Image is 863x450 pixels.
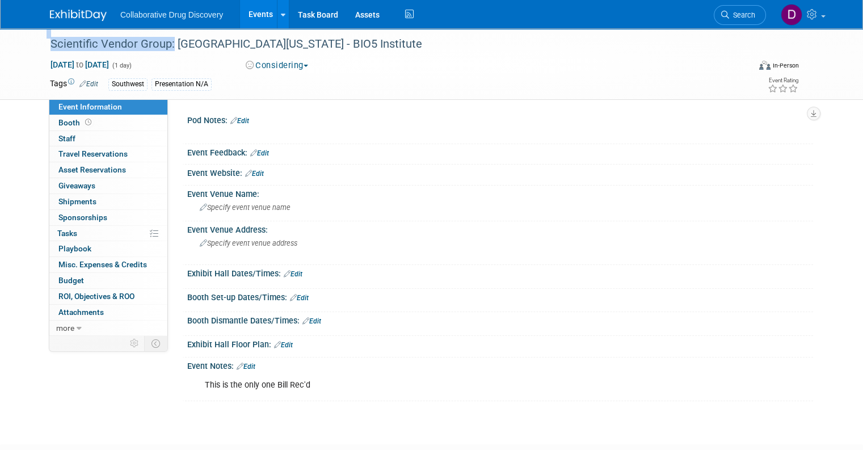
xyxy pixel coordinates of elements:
[79,80,98,88] a: Edit
[302,317,321,325] a: Edit
[200,239,297,247] span: Specify event venue address
[151,78,212,90] div: Presentation N/A
[187,112,813,127] div: Pod Notes:
[58,165,126,174] span: Asset Reservations
[49,178,167,194] a: Giveaways
[58,149,128,158] span: Travel Reservations
[50,60,110,70] span: [DATE] [DATE]
[688,59,799,76] div: Event Format
[58,213,107,222] span: Sponsorships
[58,260,147,269] span: Misc. Expenses & Credits
[125,336,145,351] td: Personalize Event Tab Strip
[145,336,168,351] td: Toggle Event Tabs
[284,270,302,278] a: Edit
[58,292,134,301] span: ROI, Objectives & ROO
[49,241,167,256] a: Playbook
[108,78,148,90] div: Southwest
[49,273,167,288] a: Budget
[58,102,122,111] span: Event Information
[187,312,813,327] div: Booth Dismantle Dates/Times:
[58,244,91,253] span: Playbook
[49,194,167,209] a: Shipments
[49,257,167,272] a: Misc. Expenses & Credits
[245,170,264,178] a: Edit
[274,341,293,349] a: Edit
[729,11,755,19] span: Search
[47,34,735,54] div: Scientific Vendor Group: [GEOGRAPHIC_DATA][US_STATE] - BIO5 Institute
[187,186,813,200] div: Event Venue Name:
[237,363,255,371] a: Edit
[242,60,313,72] button: Considering
[49,305,167,320] a: Attachments
[49,131,167,146] a: Staff
[759,61,771,70] img: Format-Inperson.png
[187,336,813,351] div: Exhibit Hall Floor Plan:
[56,323,74,333] span: more
[58,308,104,317] span: Attachments
[250,149,269,157] a: Edit
[781,4,802,26] img: Daniel Castro
[49,146,167,162] a: Travel Reservations
[49,226,167,241] a: Tasks
[187,221,813,235] div: Event Venue Address:
[714,5,766,25] a: Search
[58,197,96,206] span: Shipments
[200,203,291,212] span: Specify event venue name
[230,117,249,125] a: Edit
[197,374,692,397] div: This is the only one Bill Rec'd
[187,289,813,304] div: Booth Set-up Dates/Times:
[49,321,167,336] a: more
[50,10,107,21] img: ExhibitDay
[120,10,223,19] span: Collaborative Drug Discovery
[50,78,98,91] td: Tags
[768,78,798,83] div: Event Rating
[49,289,167,304] a: ROI, Objectives & ROO
[49,162,167,178] a: Asset Reservations
[58,276,84,285] span: Budget
[187,358,813,372] div: Event Notes:
[74,60,85,69] span: to
[49,115,167,131] a: Booth
[83,118,94,127] span: Booth not reserved yet
[57,229,77,238] span: Tasks
[58,134,75,143] span: Staff
[187,144,813,159] div: Event Feedback:
[111,62,132,69] span: (1 day)
[290,294,309,302] a: Edit
[187,165,813,179] div: Event Website:
[58,181,95,190] span: Giveaways
[58,118,94,127] span: Booth
[772,61,799,70] div: In-Person
[49,210,167,225] a: Sponsorships
[187,265,813,280] div: Exhibit Hall Dates/Times:
[49,99,167,115] a: Event Information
